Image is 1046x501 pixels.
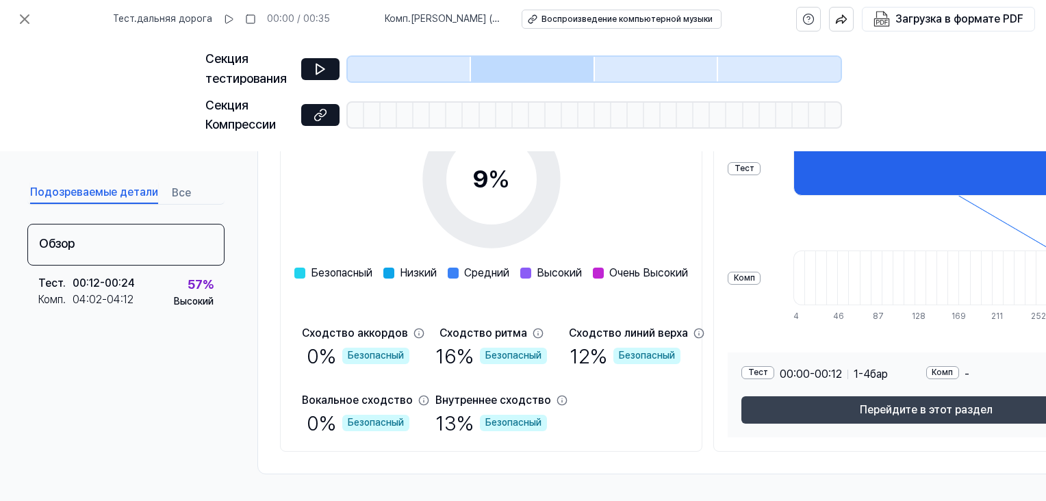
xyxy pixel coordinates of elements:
ya-tr-span: бар [870,368,888,381]
ya-tr-span: . [408,13,411,24]
button: Загрузка в формате PDF [871,8,1026,31]
div: 13 % [435,409,547,437]
ya-tr-span: Безопасный [619,349,675,363]
div: 211 [991,311,1002,322]
ya-tr-span: Внутреннее сходство [435,394,551,407]
ya-tr-span: Комп [38,293,63,306]
div: 87 [873,311,884,322]
ya-tr-span: Сходство линий верха [569,326,688,339]
ya-tr-span: Низкий [400,266,437,279]
ya-tr-span: 4 [863,368,870,381]
ya-tr-span: Тест [113,13,134,24]
ya-tr-span: Тест [735,163,754,175]
div: 169 [952,311,962,322]
ya-tr-span: Тест [38,277,63,290]
ya-tr-span: . [134,13,137,24]
div: 00:12 - 00:24 [73,275,135,292]
ya-tr-span: Безопасный [348,416,404,430]
ya-tr-span: Очень Высокий [609,266,688,279]
ya-tr-span: Комп [734,272,755,284]
ya-tr-span: Перейдите в этот раздел [860,402,993,418]
ya-tr-span: Вокальное сходство [302,394,413,407]
button: Воспроизведение компьютерной музыки [522,10,722,29]
ya-tr-span: Высокий [174,296,214,307]
ya-tr-span: Все [172,185,191,201]
div: 57 % [188,275,214,295]
div: 0 % [307,409,409,437]
div: 252 [1031,311,1042,322]
span: Высокий [537,265,582,281]
ya-tr-span: Безопасный [348,349,404,363]
ya-tr-span: Комп [385,13,408,24]
div: 9 [472,161,510,198]
span: 00:00 - 00:12 [780,366,842,383]
ya-tr-span: Подозреваемые детали [30,184,158,201]
div: 12 % [570,342,680,370]
div: 46 [833,311,844,322]
div: 16 % [435,342,547,370]
img: Загрузка в формате PDF [873,11,890,27]
div: 128 [912,311,923,322]
ya-tr-span: Средний [464,266,509,279]
ya-tr-span: Тест [748,367,768,378]
ya-tr-span: . [63,277,66,290]
ya-tr-span: Безопасный [485,416,541,430]
button: help [796,7,821,31]
ya-tr-span: . [63,293,66,306]
ya-tr-span: Сходство аккордов [302,326,408,339]
ya-tr-span: Комп [932,367,953,378]
ya-tr-span: Сходство ритма [439,326,527,339]
ya-tr-span: 1 [854,368,858,381]
ya-tr-span: - [858,368,863,381]
div: 4 [793,311,804,322]
ya-tr-span: [PERSON_NAME] (мужская версия) [385,13,504,38]
svg: help [802,12,815,26]
ya-tr-span: Секция тестирования [205,51,287,86]
span: % [488,164,510,194]
div: 04:02 - 04:12 [73,292,133,308]
div: Загрузка в формате PDF [895,10,1023,28]
ya-tr-span: Воспроизведение компьютерной музыки [541,14,713,24]
ya-tr-span: Секция Компрессии [205,98,276,132]
ya-tr-span: Безопасный [485,349,541,363]
ya-tr-span: Безопасный [311,266,372,279]
div: 0 % [307,342,409,370]
img: Поделиться [835,13,847,25]
ya-tr-span: дальняя дорога [137,13,212,24]
div: 00:00 / 00:35 [267,12,330,26]
ya-tr-span: Обзор [39,236,75,250]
